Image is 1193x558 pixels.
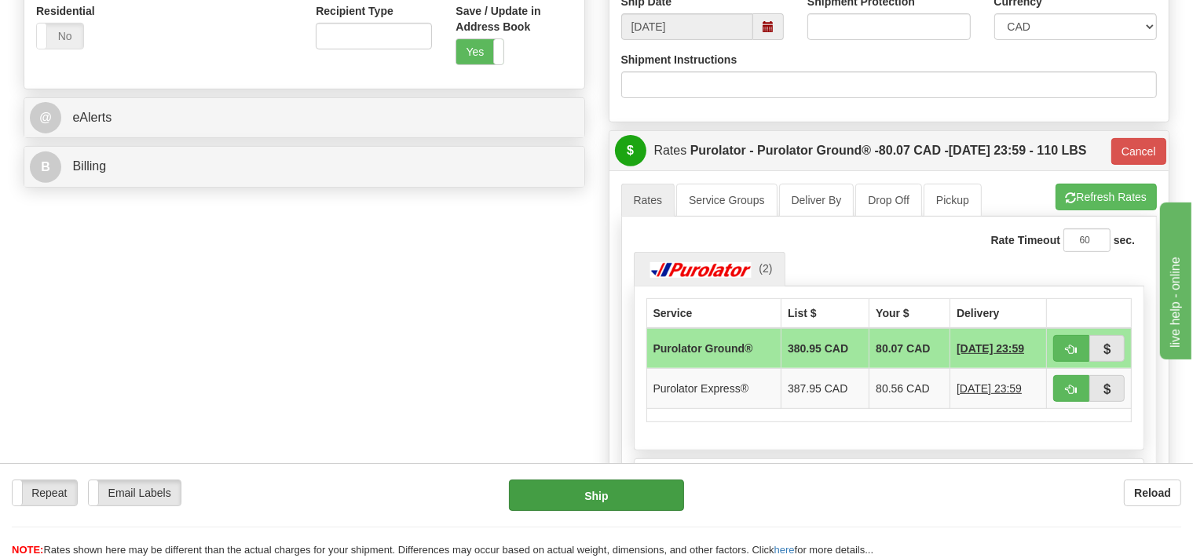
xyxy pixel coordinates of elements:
[1124,480,1181,506] button: Reload
[615,135,1109,167] a: $Rates Purolator - Purolator Ground® -80.07 CAD -[DATE] 23:59 - 110 LBS
[869,328,950,369] td: 80.07 CAD
[690,135,1087,166] label: Purolator - Purolator Ground® - [DATE] 23:59 - 110 LBS
[456,3,572,35] label: Save / Update in Address Book
[12,544,43,556] span: NOTE:
[36,3,95,19] label: Residential
[646,298,781,328] th: Service
[30,102,579,134] a: @ eAlerts
[621,184,675,217] a: Rates
[72,111,112,124] span: eAlerts
[1157,199,1191,359] iframe: chat widget
[676,184,777,217] a: Service Groups
[879,144,949,157] span: 80.07 CAD -
[621,52,737,67] label: Shipment Instructions
[781,368,869,408] td: 387.95 CAD
[774,544,795,556] a: here
[646,328,781,369] td: Purolator Ground®
[1134,487,1171,499] b: Reload
[456,39,503,64] label: Yes
[30,102,61,133] span: @
[991,232,1060,248] label: Rate Timeout
[869,368,950,408] td: 80.56 CAD
[646,262,756,278] img: Purolator
[1114,232,1135,248] label: sec.
[316,3,393,19] label: Recipient Type
[89,480,181,505] label: Email Labels
[12,9,145,28] div: live help - online
[957,341,1024,356] span: 1 Day
[30,151,579,183] a: B Billing
[779,184,854,217] a: Deliver By
[869,298,950,328] th: Your $
[72,159,106,173] span: Billing
[957,381,1022,396] span: 1 Day
[37,24,83,49] label: No
[13,480,77,505] label: Repeat
[1056,184,1157,210] button: Refresh Rates
[924,184,982,217] a: Pickup
[646,368,781,408] td: Purolator Express®
[781,328,869,369] td: 380.95 CAD
[855,184,922,217] a: Drop Off
[30,151,61,183] span: B
[1111,138,1166,165] button: Cancel
[615,135,646,166] span: $
[781,298,869,328] th: List $
[950,298,1047,328] th: Delivery
[759,262,772,275] span: (2)
[509,480,684,511] button: Ship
